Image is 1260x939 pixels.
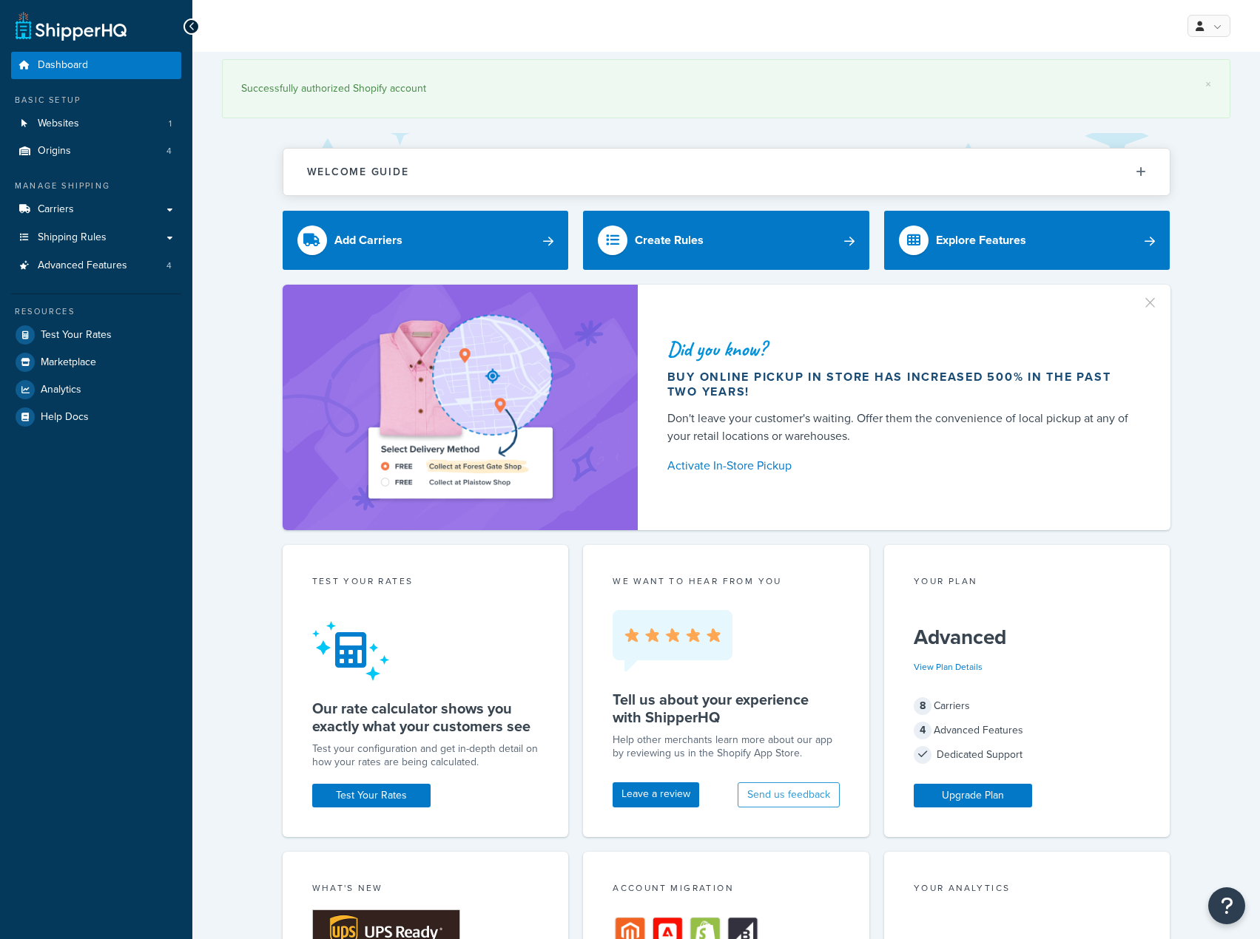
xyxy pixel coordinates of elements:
[38,145,71,157] span: Origins
[11,110,181,138] a: Websites1
[884,211,1170,270] a: Explore Features
[11,110,181,138] li: Websites
[241,78,1211,99] div: Successfully authorized Shopify account
[635,230,704,251] div: Create Rules
[11,52,181,79] a: Dashboard
[41,356,96,369] span: Marketplace
[283,149,1170,195] button: Welcome Guide
[41,329,112,342] span: Test Your Rates
[11,349,181,376] a: Marketplace
[738,782,840,807] button: Send us feedback
[914,722,931,739] span: 4
[914,574,1141,591] div: Your Plan
[667,370,1135,399] div: Buy online pickup in store has increased 500% in the past two years!
[38,231,107,244] span: Shipping Rules
[41,384,81,396] span: Analytics
[166,260,172,272] span: 4
[307,166,409,177] h2: Welcome Guide
[914,660,983,674] a: View Plan Details
[613,691,840,726] h5: Tell us about your experience with ShipperHQ
[11,252,181,279] li: Advanced Features
[613,574,840,588] p: we want to hear from you
[1205,78,1211,90] a: ×
[312,574,539,591] div: Test your rates
[11,252,181,279] a: Advanced Features4
[667,410,1135,445] div: Don't leave your customer's waiting. Offer them the convenience of local pickup at any of your re...
[11,94,181,106] div: Basic Setup
[583,211,869,270] a: Create Rules
[667,455,1135,476] a: Activate In-Store Pickup
[613,733,840,760] p: Help other merchants learn more about our app by reviewing us in the Shopify App Store.
[312,742,539,769] div: Test your configuration and get in-depth detail on how your rates are being calculated.
[11,404,181,430] a: Help Docs
[334,230,402,251] div: Add Carriers
[11,180,181,192] div: Manage Shipping
[1208,887,1245,924] button: Open Resource Center
[936,230,1026,251] div: Explore Features
[38,203,74,216] span: Carriers
[312,881,539,898] div: What's New
[41,411,89,424] span: Help Docs
[667,339,1135,359] div: Did you know?
[914,720,1141,741] div: Advanced Features
[11,305,181,318] div: Resources
[326,307,594,508] img: ad-shirt-map-b0359fc47e01cab431d101c4b569394f6a03f54285957d908178d52f29eb9668.png
[914,696,1141,716] div: Carriers
[312,784,431,807] a: Test Your Rates
[11,224,181,251] a: Shipping Rules
[914,697,931,715] span: 8
[38,260,127,272] span: Advanced Features
[914,745,1141,765] div: Dedicated Support
[38,118,79,130] span: Websites
[613,782,699,807] a: Leave a review
[11,138,181,165] li: Origins
[166,145,172,157] span: 4
[283,211,569,270] a: Add Carriers
[312,699,539,735] h5: Our rate calculator shows you exactly what your customers see
[914,626,1141,649] h5: Advanced
[169,118,172,130] span: 1
[11,376,181,403] a: Analytics
[914,784,1032,807] a: Upgrade Plan
[914,881,1141,898] div: Your Analytics
[11,322,181,348] a: Test Your Rates
[613,881,840,898] div: Account Migration
[11,196,181,223] a: Carriers
[38,59,88,72] span: Dashboard
[11,138,181,165] a: Origins4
